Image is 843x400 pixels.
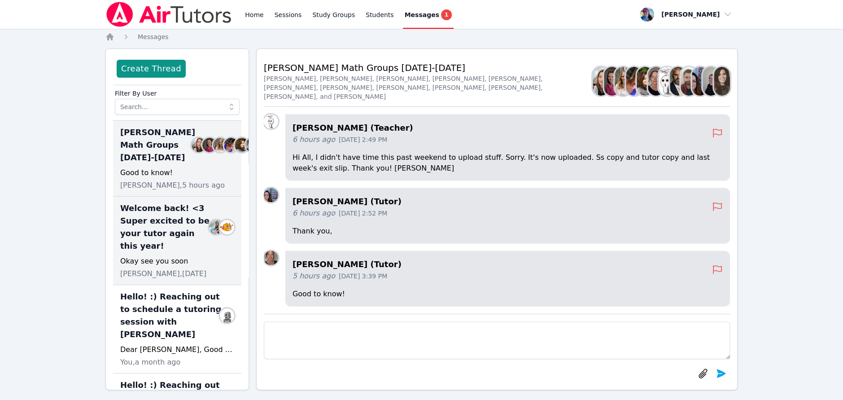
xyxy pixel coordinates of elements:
h4: [PERSON_NAME] (Tutor) [293,195,712,208]
div: [PERSON_NAME], [PERSON_NAME], [PERSON_NAME], [PERSON_NAME], [PERSON_NAME], [PERSON_NAME], [PERSON... [264,74,593,101]
div: Okay see you soon [120,256,234,267]
span: [DATE] 2:52 PM [339,209,387,218]
span: Welcome back! <3 Super excited to be your tutor again this year! [120,202,213,252]
img: Chelsea Kernan [714,67,730,96]
span: 1 [441,9,452,20]
p: Thank you, [293,226,723,237]
nav: Breadcrumb [105,32,738,41]
div: Dear [PERSON_NAME], Good afternoon! My name is [PERSON_NAME] and I'm going to be [PERSON_NAME]'s ... [120,344,234,355]
img: Sandra Davis [213,138,227,152]
input: Search... [115,99,240,115]
div: [PERSON_NAME] Math Groups [DATE]-[DATE]Sarah BenzingerRebecca MillerSandra DavisAlexis AsiamaDian... [113,121,241,197]
span: [DATE] 2:49 PM [339,135,387,144]
a: Messages [138,32,169,41]
span: Messages [405,10,439,19]
img: Alexis Asiama [626,67,642,96]
img: Diaa Walweel [681,67,697,96]
span: Hello! :) Reaching out to schedule a tutoring session with [PERSON_NAME] [120,290,223,341]
span: 5 hours ago [293,271,335,281]
img: Alexis Asiama [224,138,238,152]
img: Turgay Turac [220,220,234,234]
label: Filter By User [115,85,240,99]
span: 6 hours ago [293,134,335,145]
h4: [PERSON_NAME] (Tutor) [293,258,712,271]
img: Michelle Dalton [264,251,278,265]
img: Diana Carle [637,67,653,96]
img: Joyce Law [659,67,675,96]
span: You, a month ago [120,357,180,368]
img: Narin Turac [209,220,223,234]
img: Rebecca Miller [202,138,217,152]
div: Hello! :) Reaching out to schedule a tutoring session with [PERSON_NAME]Tetiana KornievaDear [PER... [113,285,241,374]
img: Air Tutors [105,2,232,27]
img: Michelle Dalton [648,67,664,96]
img: Sarah Benzinger [593,67,609,96]
img: Leah Hoff [264,188,278,202]
img: Tetiana Kornieva [220,308,234,323]
img: Leah Hoff [692,67,708,96]
p: Hi All, I didn't have time this past weekend to upload stuff. Sorry. It's now uploaded. Ss copy a... [293,152,723,174]
div: Good to know! [120,167,234,178]
div: Welcome back! <3 Super excited to be your tutor again this year!Narin TuracTurgay TuracOkay see y... [113,197,241,285]
img: Joyce Law [264,114,278,129]
h4: [PERSON_NAME] (Teacher) [293,122,712,134]
h2: [PERSON_NAME] Math Groups [DATE]-[DATE] [264,62,593,74]
img: Sandra Davis [615,67,631,96]
span: [PERSON_NAME], [DATE] [120,268,206,279]
button: Create Thread [117,60,186,78]
span: 6 hours ago [293,208,335,219]
span: [PERSON_NAME] Math Groups [DATE]-[DATE] [120,126,195,164]
img: Michelle Dalton [245,138,260,152]
img: Kendra Byrd [703,67,719,96]
span: [PERSON_NAME], 5 hours ago [120,180,225,191]
img: Bernard Estephan [670,67,686,96]
span: Messages [138,33,169,40]
p: Good to know! [293,289,723,299]
span: [DATE] 3:39 PM [339,272,387,281]
img: Sarah Benzinger [192,138,206,152]
img: Diana Carle [235,138,249,152]
img: Rebecca Miller [604,67,620,96]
